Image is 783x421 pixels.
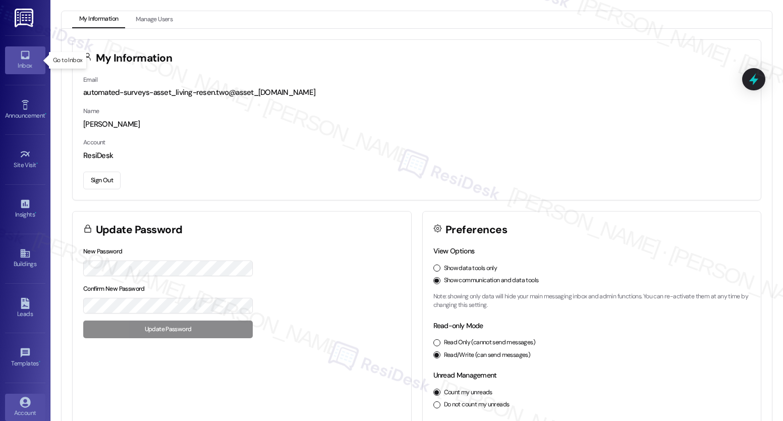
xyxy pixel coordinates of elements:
a: Insights • [5,195,45,223]
label: Unread Management [433,371,497,380]
h3: Preferences [445,225,507,235]
h3: My Information [96,53,173,64]
button: Sign Out [83,172,121,189]
label: Account [83,138,105,146]
label: Read-only Mode [433,321,483,330]
label: New Password [83,247,123,255]
img: ResiDesk Logo [15,9,35,27]
div: [PERSON_NAME] [83,119,750,130]
span: • [39,358,40,365]
button: Manage Users [129,11,180,28]
span: • [45,111,46,118]
label: Email [83,76,97,84]
span: • [35,209,36,217]
p: Note: showing only data will hide your main messaging inbox and admin functions. You can re-activ... [433,292,751,310]
a: Buildings [5,245,45,272]
button: My Information [72,11,125,28]
p: Go to Inbox [53,56,82,65]
label: Count my unreads [444,388,492,397]
a: Account [5,394,45,421]
a: Inbox [5,46,45,74]
label: Name [83,107,99,115]
label: Read Only (cannot send messages) [444,338,535,347]
a: Leads [5,295,45,322]
label: Do not count my unreads [444,400,510,409]
label: Confirm New Password [83,285,145,293]
label: View Options [433,246,475,255]
label: Show communication and data tools [444,276,539,285]
div: automated-surveys-asset_living-resen.two@asset_[DOMAIN_NAME] [83,87,750,98]
label: Show data tools only [444,264,497,273]
h3: Update Password [96,225,183,235]
label: Read/Write (can send messages) [444,351,531,360]
a: Templates • [5,344,45,372]
a: Site Visit • [5,146,45,173]
span: • [36,160,38,167]
div: ResiDesk [83,150,750,161]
